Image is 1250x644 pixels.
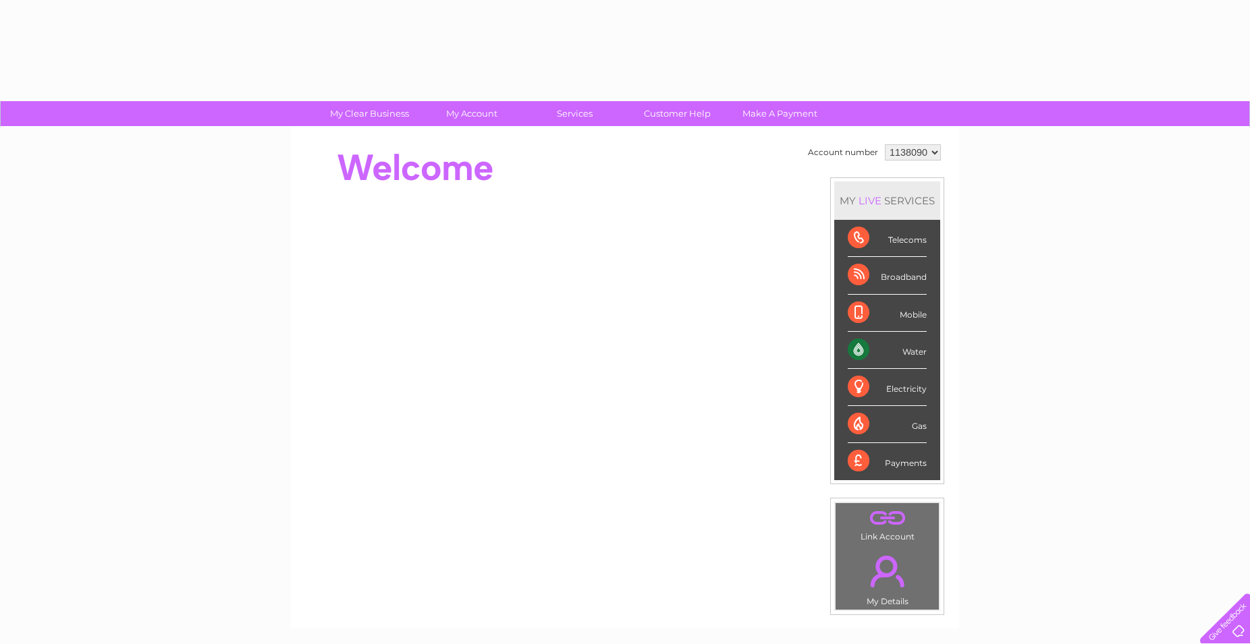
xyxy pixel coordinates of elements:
[724,101,836,126] a: Make A Payment
[848,220,927,257] div: Telecoms
[848,406,927,443] div: Gas
[835,544,940,610] td: My Details
[848,443,927,479] div: Payments
[848,257,927,294] div: Broadband
[416,101,528,126] a: My Account
[848,295,927,332] div: Mobile
[834,181,940,220] div: MY SERVICES
[314,101,425,126] a: My Clear Business
[519,101,630,126] a: Services
[848,332,927,369] div: Water
[622,101,733,126] a: Customer Help
[835,502,940,545] td: Link Account
[839,506,935,530] a: .
[848,369,927,406] div: Electricity
[839,548,935,595] a: .
[805,141,881,164] td: Account number
[856,194,884,207] div: LIVE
